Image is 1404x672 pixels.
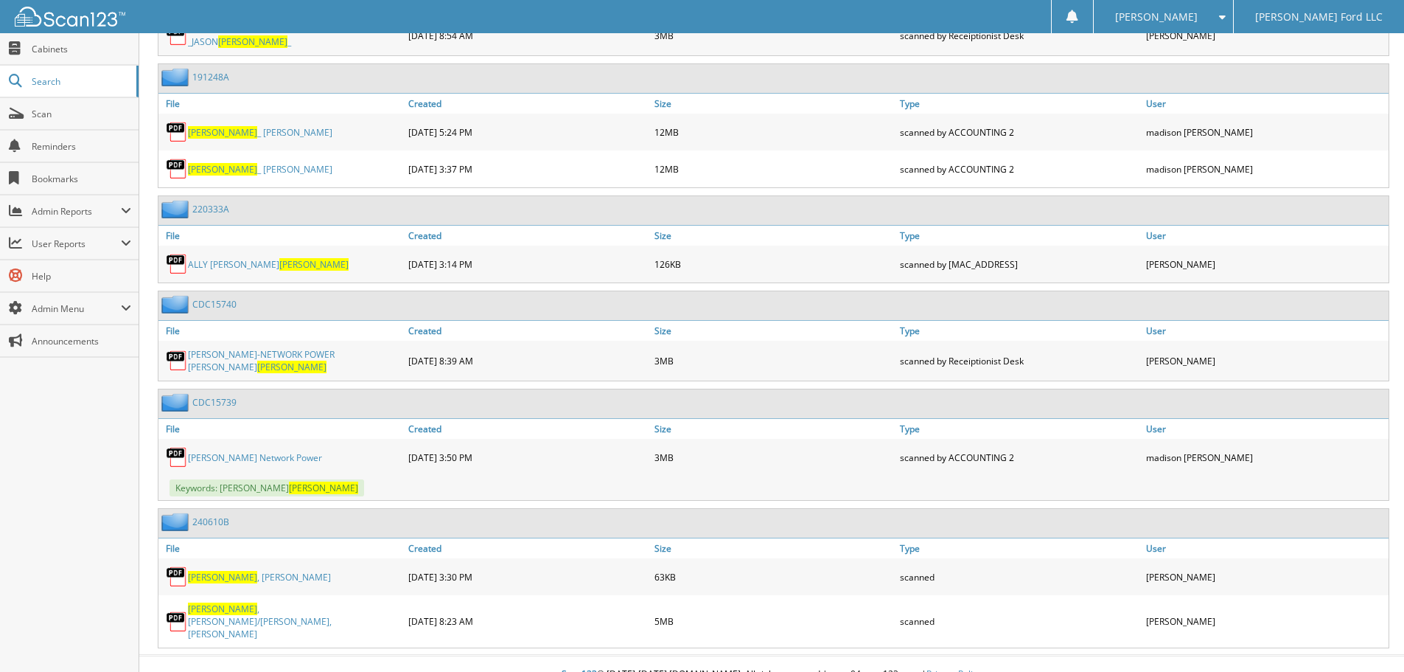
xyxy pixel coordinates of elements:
[166,611,188,633] img: PDF.png
[651,419,897,439] a: Size
[32,238,121,250] span: User Reports
[896,117,1142,147] div: scanned by ACCOUNTING 2
[188,126,332,139] a: [PERSON_NAME]_ [PERSON_NAME]
[1142,443,1389,472] div: madison [PERSON_NAME]
[166,121,188,143] img: PDF.png
[279,258,349,271] span: [PERSON_NAME]
[32,43,131,55] span: Cabinets
[651,538,897,558] a: Size
[896,344,1142,377] div: scanned by Receiptionist Desk
[405,443,651,472] div: [DATE] 3:50 PM
[161,68,192,86] img: folder2.png
[405,226,651,246] a: Created
[15,7,125,27] img: scan123-logo-white.svg
[651,443,897,472] div: 3MB
[405,94,651,114] a: Created
[289,482,358,494] span: [PERSON_NAME]
[32,302,121,315] span: Admin Menu
[405,538,651,558] a: Created
[166,566,188,588] img: PDF.png
[896,419,1142,439] a: Type
[651,562,897,592] div: 63KB
[188,451,322,464] a: [PERSON_NAME] Network Power
[651,19,897,52] div: 3MB
[188,348,401,373] a: [PERSON_NAME]-NETWORK POWER [PERSON_NAME][PERSON_NAME]
[166,446,188,468] img: PDF.png
[651,154,897,184] div: 12MB
[218,35,287,48] span: [PERSON_NAME]
[1142,117,1389,147] div: madison [PERSON_NAME]
[32,108,131,120] span: Scan
[896,94,1142,114] a: Type
[188,163,332,176] a: [PERSON_NAME]_ [PERSON_NAME]
[405,19,651,52] div: [DATE] 8:54 AM
[161,393,192,412] img: folder2.png
[1142,249,1389,279] div: [PERSON_NAME]
[896,562,1142,592] div: scanned
[158,94,405,114] a: File
[188,126,257,139] span: [PERSON_NAME]
[158,321,405,341] a: File
[192,71,229,83] a: 191248A
[188,258,349,271] a: ALLY [PERSON_NAME][PERSON_NAME]
[188,571,257,583] span: [PERSON_NAME]
[651,344,897,377] div: 3MB
[651,94,897,114] a: Size
[32,270,131,283] span: Help
[651,226,897,246] a: Size
[192,298,237,311] a: CDC15740
[405,344,651,377] div: [DATE] 8:39 AM
[1142,538,1389,558] a: User
[192,516,229,528] a: 240610B
[1142,562,1389,592] div: [PERSON_NAME]
[32,205,121,218] span: Admin Reports
[158,538,405,558] a: File
[166,158,188,180] img: PDF.png
[1115,13,1198,21] span: [PERSON_NAME]
[896,226,1142,246] a: Type
[1330,601,1404,672] iframe: Chat Widget
[161,295,192,314] img: folder2.png
[405,419,651,439] a: Created
[405,249,651,279] div: [DATE] 3:14 PM
[32,173,131,185] span: Bookmarks
[170,479,364,496] span: Keywords: [PERSON_NAME]
[1142,321,1389,341] a: User
[158,419,405,439] a: File
[166,350,188,372] img: PDF.png
[896,321,1142,341] a: Type
[405,599,651,644] div: [DATE] 8:23 AM
[1255,13,1383,21] span: [PERSON_NAME] Ford LLC
[188,163,257,176] span: [PERSON_NAME]
[1142,344,1389,377] div: [PERSON_NAME]
[405,154,651,184] div: [DATE] 3:37 PM
[896,538,1142,558] a: Type
[896,19,1142,52] div: scanned by Receiptionist Desk
[166,24,188,46] img: PDF.png
[1142,599,1389,644] div: [PERSON_NAME]
[1142,419,1389,439] a: User
[192,203,229,215] a: 220333A
[188,571,331,583] a: [PERSON_NAME], [PERSON_NAME]
[896,249,1142,279] div: scanned by [MAC_ADDRESS]
[896,599,1142,644] div: scanned
[1142,226,1389,246] a: User
[161,513,192,531] img: folder2.png
[32,75,129,88] span: Search
[405,117,651,147] div: [DATE] 5:24 PM
[32,335,131,347] span: Announcements
[161,200,192,218] img: folder2.png
[1142,94,1389,114] a: User
[1142,154,1389,184] div: madison [PERSON_NAME]
[896,443,1142,472] div: scanned by ACCOUNTING 2
[896,154,1142,184] div: scanned by ACCOUNTING 2
[188,603,257,615] span: [PERSON_NAME]
[651,117,897,147] div: 12MB
[188,603,401,640] a: [PERSON_NAME], [PERSON_NAME]/[PERSON_NAME], [PERSON_NAME]
[405,562,651,592] div: [DATE] 3:30 PM
[188,23,401,48] a: EMRSON NETWORK POWER _JASON[PERSON_NAME]_
[1142,19,1389,52] div: [PERSON_NAME]
[192,396,237,409] a: CDC15739
[651,321,897,341] a: Size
